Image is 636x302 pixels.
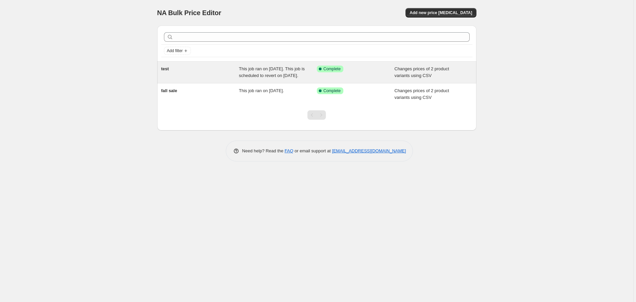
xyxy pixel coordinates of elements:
[307,110,326,120] nav: Pagination
[239,88,284,93] span: This job ran on [DATE].
[293,148,332,153] span: or email support at
[394,66,449,78] span: Changes prices of 2 product variants using CSV
[239,66,305,78] span: This job ran on [DATE]. This job is scheduled to revert on [DATE].
[167,48,183,53] span: Add filter
[164,47,191,55] button: Add filter
[410,10,472,15] span: Add new price [MEDICAL_DATA]
[161,88,177,93] span: fall sale
[285,148,293,153] a: FAQ
[324,88,341,93] span: Complete
[242,148,285,153] span: Need help? Read the
[332,148,406,153] a: [EMAIL_ADDRESS][DOMAIN_NAME]
[394,88,449,100] span: Changes prices of 2 product variants using CSV
[157,9,221,16] span: NA Bulk Price Editor
[161,66,169,71] span: test
[406,8,476,17] button: Add new price [MEDICAL_DATA]
[324,66,341,72] span: Complete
